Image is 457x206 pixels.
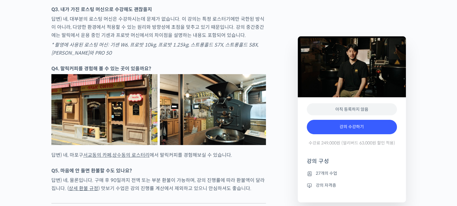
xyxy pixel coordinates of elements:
strong: Q5. 마음에 안 들면 환불할 수도 있나요? [51,168,132,174]
a: 홈 [2,156,40,171]
a: 서교동의 카페 [83,152,111,158]
span: 대화 [55,165,62,170]
span: 설정 [93,165,100,170]
span: 홈 [19,165,23,170]
li: 강의 자격증 [307,182,397,189]
a: 설정 [78,156,115,171]
p: 답변) 네, 마포구 , 에서 말릭커피를 경험해보실 수 있습니다. [51,151,266,159]
strong: Q4. 말릭커피를 경험해 볼 수 있는 곳이 있을까요? [51,65,151,72]
strong: Q3. 내가 가진 로스팅 머신으로 수강해도 괜찮을지 [51,6,152,13]
a: 강의 수강하기 [307,120,397,134]
span: 수강료 249,000원 (얼리버드 63,000원 할인 적용) [309,140,395,146]
a: 상수동의 로스터리 [112,152,150,158]
h4: 강의 구성 [307,158,397,170]
p: 답변) 네, 대부분의 로스팅 머신은 수강하시는데 문제가 없습니다. 이 강의는 특정 로스터기에만 국한된 방식이 아니라, 다양한 환경에서 적용할 수 있는 원리와 방향성에 초점을 ... [51,15,266,39]
p: 답변) 네, 물론입니다. 구매 후 90일까지 전액 또는 부분 환불이 가능하며, 강의 진행률에 따라 환불액이 달라집니다. ( ) 맛보기 수업은 강의 진행률 계산에서 제외하고 있... [51,176,266,192]
a: 대화 [40,156,78,171]
em: * 촬영에 사용된 로스팅 머신: 기센 W6, 프로밧 10kg, 프로밧 1.25kg, 스트롱홀드 S7X, 스트롱홀드 S8X, [PERSON_NAME]와 PRO 50 [51,42,258,56]
div: 아직 등록하지 않음 [307,103,397,116]
li: 27개의 수업 [307,170,397,177]
a: 상세 환불 규정 [69,185,98,192]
